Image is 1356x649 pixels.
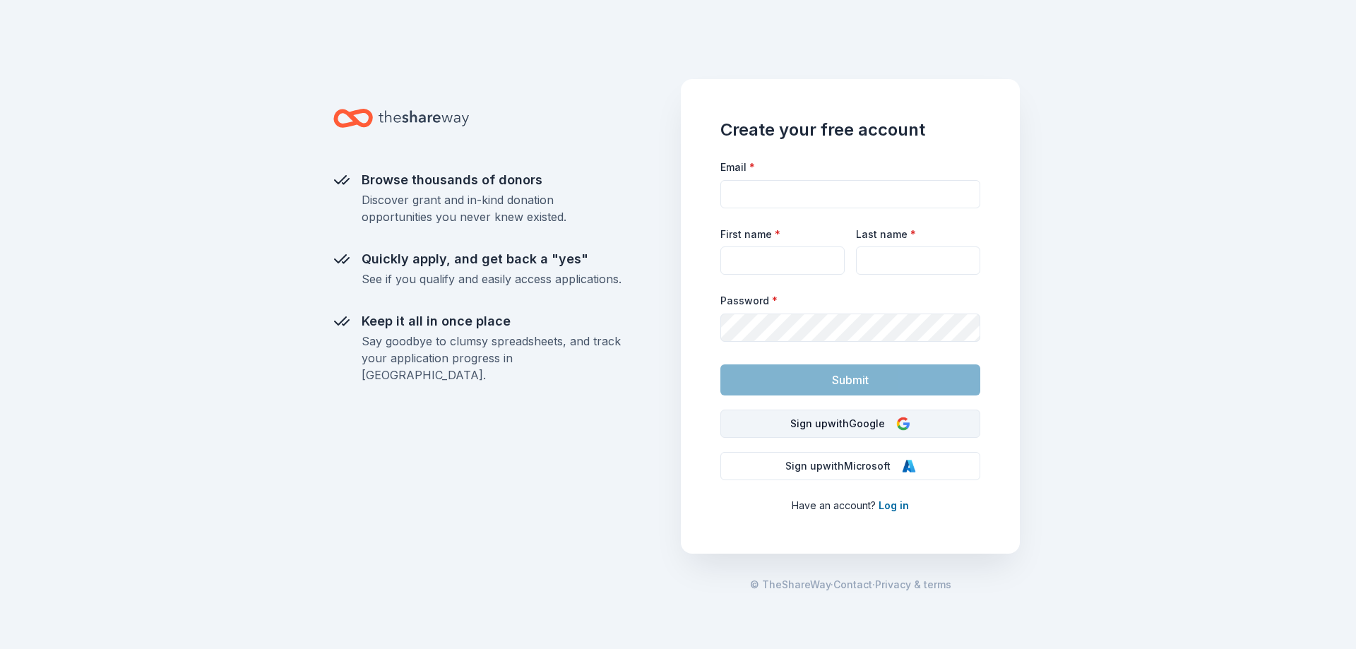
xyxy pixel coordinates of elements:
a: Log in [879,499,909,511]
button: Sign upwithGoogle [720,410,980,438]
img: Google Logo [896,417,910,431]
label: First name [720,227,780,242]
img: Microsoft Logo [902,459,916,473]
button: Sign upwithMicrosoft [720,452,980,480]
a: Privacy & terms [875,576,951,593]
div: Discover grant and in-kind donation opportunities you never knew existed. [362,191,621,225]
div: Quickly apply, and get back a "yes" [362,248,621,270]
label: Password [720,294,778,308]
span: · · [750,576,951,593]
div: Say goodbye to clumsy spreadsheets, and track your application progress in [GEOGRAPHIC_DATA]. [362,333,621,383]
div: Browse thousands of donors [362,169,621,191]
span: © TheShareWay [750,578,831,590]
label: Last name [856,227,916,242]
div: Keep it all in once place [362,310,621,333]
span: Have an account? [792,499,876,511]
a: Contact [833,576,872,593]
label: Email [720,160,755,174]
div: See if you qualify and easily access applications. [362,270,621,287]
h1: Create your free account [720,119,980,141]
